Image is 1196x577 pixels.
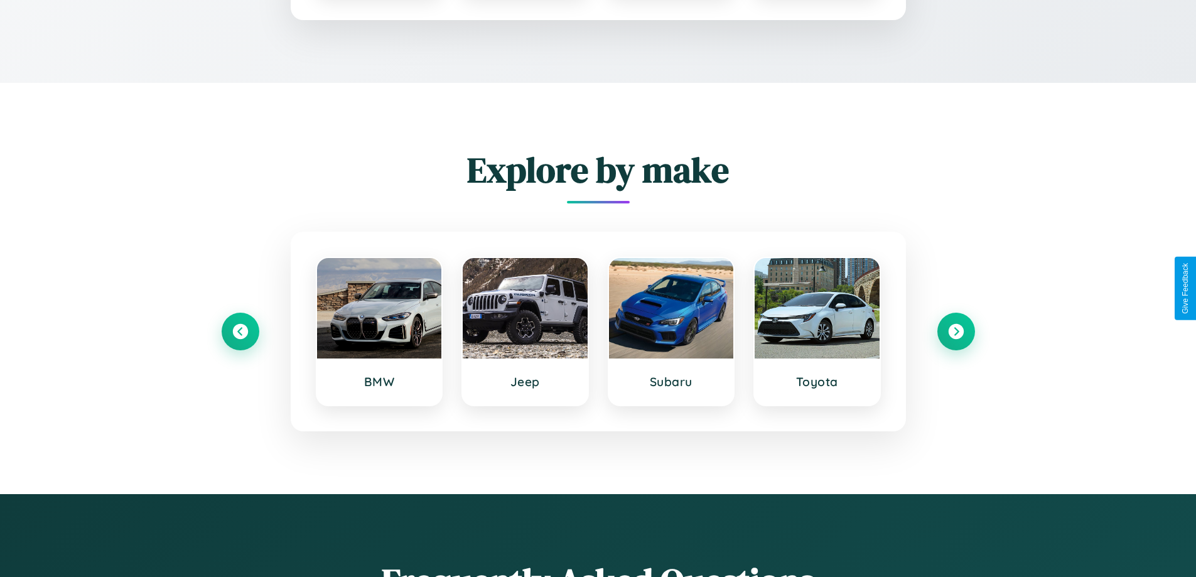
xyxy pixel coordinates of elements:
[330,374,429,389] h3: BMW
[622,374,721,389] h3: Subaru
[1181,263,1190,314] div: Give Feedback
[222,146,975,194] h2: Explore by make
[767,374,867,389] h3: Toyota
[475,374,575,389] h3: Jeep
